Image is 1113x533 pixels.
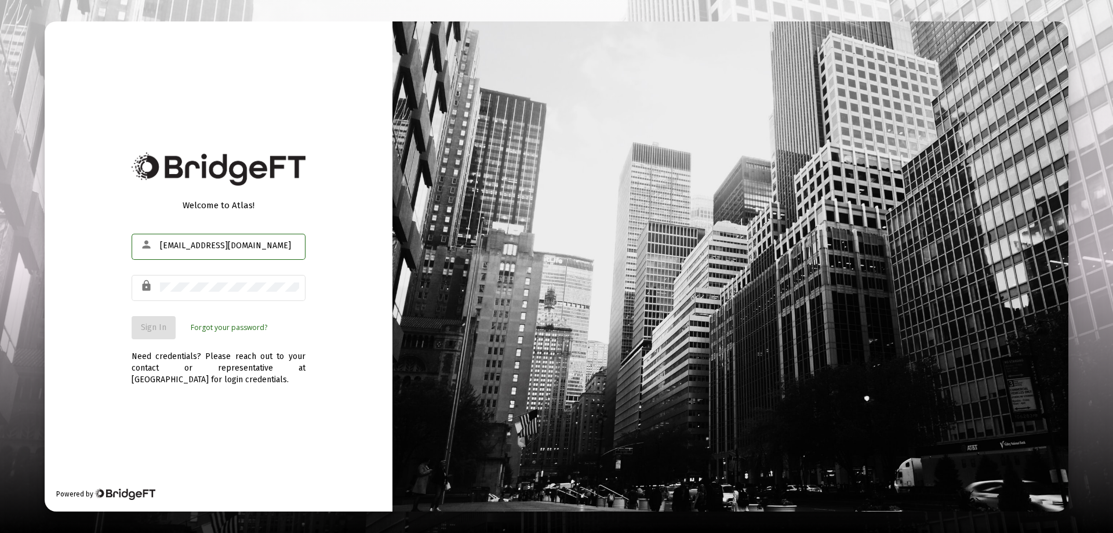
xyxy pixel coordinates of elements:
[132,200,305,211] div: Welcome to Atlas!
[140,279,154,293] mat-icon: lock
[56,488,155,500] div: Powered by
[94,488,155,500] img: Bridge Financial Technology Logo
[141,322,166,332] span: Sign In
[140,238,154,252] mat-icon: person
[132,153,305,186] img: Bridge Financial Technology Logo
[132,316,176,339] button: Sign In
[160,241,299,251] input: Email or Username
[132,339,305,386] div: Need credentials? Please reach out to your contact or representative at [GEOGRAPHIC_DATA] for log...
[191,322,267,333] a: Forgot your password?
